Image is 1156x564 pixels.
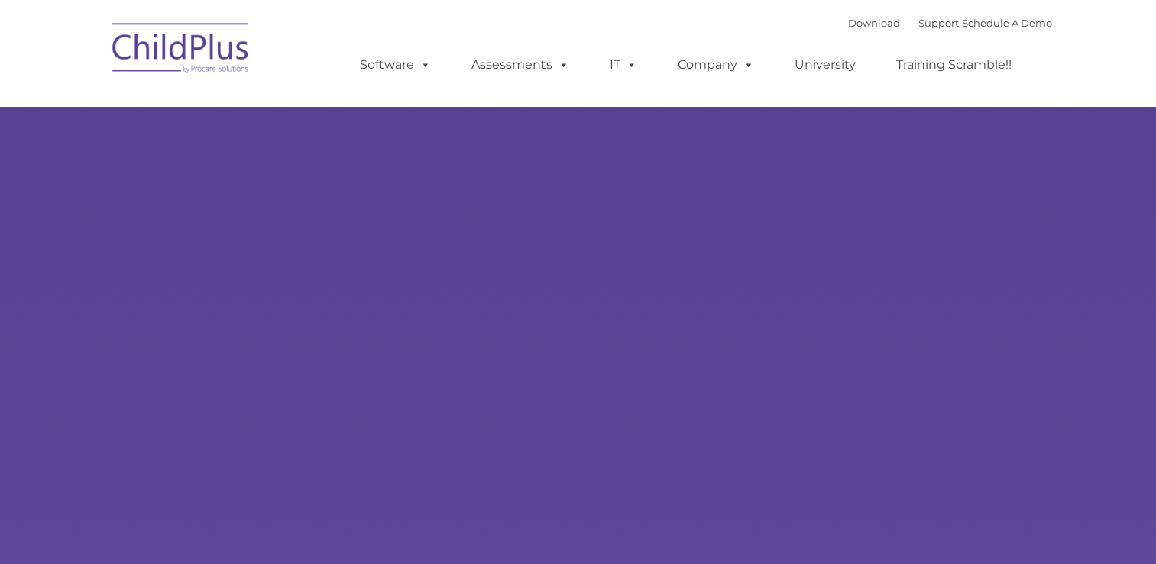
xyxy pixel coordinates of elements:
a: Support [918,17,959,29]
img: ChildPlus by Procare Solutions [105,12,257,89]
a: Download [848,17,900,29]
a: IT [594,50,652,80]
a: Company [662,50,769,80]
font: | [848,17,1052,29]
a: Schedule A Demo [962,17,1052,29]
a: Software [345,50,446,80]
a: Training Scramble!! [881,50,1027,80]
a: University [779,50,871,80]
a: Assessments [456,50,584,80]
